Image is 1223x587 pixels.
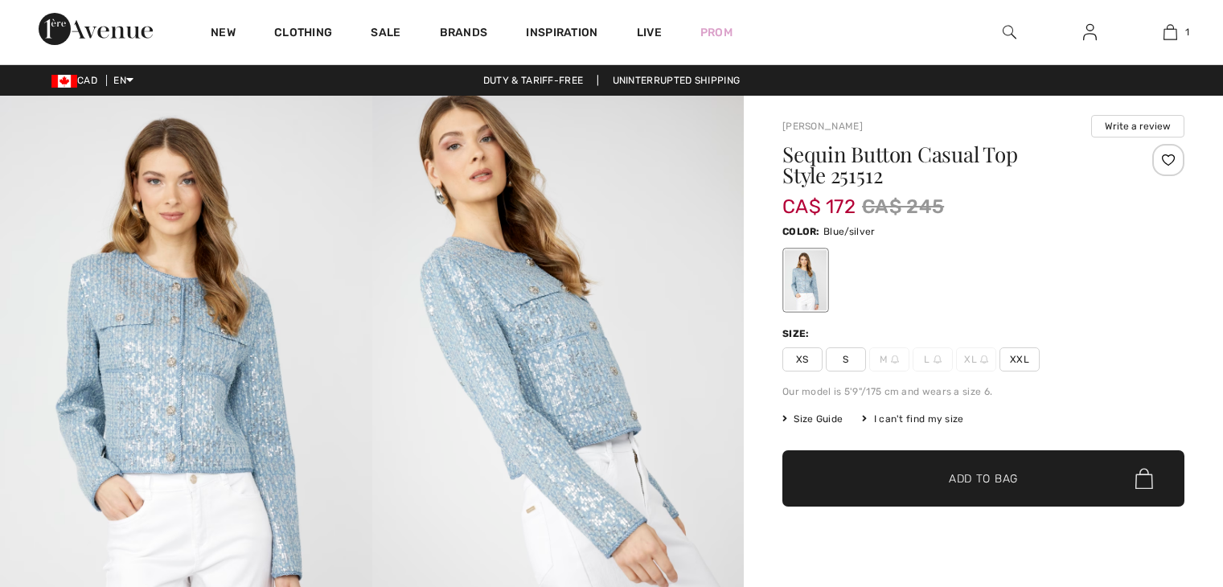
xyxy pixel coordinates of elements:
[782,179,856,218] span: CA$ 172
[782,121,863,132] a: [PERSON_NAME]
[869,347,909,371] span: M
[113,75,133,86] span: EN
[956,347,996,371] span: XL
[274,26,332,43] a: Clothing
[782,384,1184,399] div: Our model is 5'9"/175 cm and wears a size 6.
[823,226,875,237] span: Blue/silver
[1121,466,1207,507] iframe: Opens a widget where you can chat to one of our agents
[782,450,1184,507] button: Add to Bag
[980,355,988,363] img: ring-m.svg
[371,26,400,43] a: Sale
[999,347,1040,371] span: XXL
[891,355,899,363] img: ring-m.svg
[782,226,820,237] span: Color:
[1185,25,1189,39] span: 1
[785,250,827,310] div: Blue/silver
[700,24,733,41] a: Prom
[51,75,104,86] span: CAD
[782,412,843,426] span: Size Guide
[526,26,597,43] span: Inspiration
[39,13,153,45] img: 1ère Avenue
[862,412,963,426] div: I can't find my size
[913,347,953,371] span: L
[1083,23,1097,42] img: My Info
[949,470,1018,487] span: Add to Bag
[782,326,813,341] div: Size:
[1070,23,1110,43] a: Sign In
[1091,115,1184,138] button: Write a review
[782,347,823,371] span: XS
[440,26,488,43] a: Brands
[1003,23,1016,42] img: search the website
[826,347,866,371] span: S
[211,26,236,43] a: New
[862,192,944,221] span: CA$ 245
[1163,23,1177,42] img: My Bag
[782,144,1118,186] h1: Sequin Button Casual Top Style 251512
[934,355,942,363] img: ring-m.svg
[51,75,77,88] img: Canadian Dollar
[637,24,662,41] a: Live
[1131,23,1209,42] a: 1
